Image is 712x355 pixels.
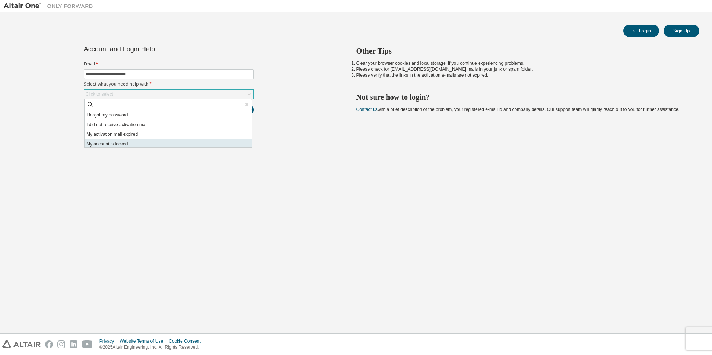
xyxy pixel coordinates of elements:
[45,340,53,348] img: facebook.svg
[2,340,41,348] img: altair_logo.svg
[57,340,65,348] img: instagram.svg
[85,110,252,120] li: I forgot my password
[84,90,253,99] div: Click to select
[356,107,680,112] span: with a brief description of the problem, your registered e-mail id and company details. Our suppo...
[664,25,699,37] button: Sign Up
[623,25,659,37] button: Login
[99,338,120,344] div: Privacy
[356,60,686,66] li: Clear your browser cookies and local storage, if you continue experiencing problems.
[82,340,93,348] img: youtube.svg
[120,338,169,344] div: Website Terms of Use
[356,66,686,72] li: Please check for [EMAIL_ADDRESS][DOMAIN_NAME] mails in your junk or spam folder.
[356,107,378,112] a: Contact us
[84,61,254,67] label: Email
[356,92,686,102] h2: Not sure how to login?
[99,344,205,351] p: © 2025 Altair Engineering, Inc. All Rights Reserved.
[84,46,220,52] div: Account and Login Help
[356,46,686,56] h2: Other Tips
[84,81,254,87] label: Select what you need help with
[4,2,97,10] img: Altair One
[86,91,113,97] div: Click to select
[356,72,686,78] li: Please verify that the links in the activation e-mails are not expired.
[169,338,205,344] div: Cookie Consent
[70,340,77,348] img: linkedin.svg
